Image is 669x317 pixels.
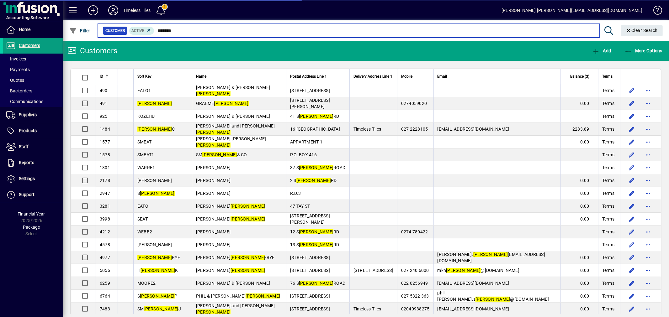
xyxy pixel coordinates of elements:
span: 02040938275 [401,306,430,311]
span: 022 0256949 [401,281,428,286]
button: Edit [627,201,637,211]
span: Postal Address Line 1 [290,73,327,80]
div: Email [438,73,557,80]
span: Customer [105,28,125,34]
a: Home [3,22,63,38]
span: Payments [6,67,30,72]
button: Edit [627,175,637,185]
span: Timeless Tiles [353,127,381,132]
span: MOORE2 [137,281,156,286]
span: Terms [602,190,614,196]
span: Clear Search [626,28,658,33]
span: Financial Year [18,211,45,216]
span: Products [19,128,37,133]
a: Reports [3,155,63,171]
span: Reports [19,160,34,165]
button: More options [643,137,653,147]
span: 4578 [100,242,110,247]
button: Edit [627,86,637,96]
span: More Options [624,48,663,53]
button: More options [643,86,653,96]
span: Mobile [401,73,412,80]
button: Edit [627,265,637,275]
span: 47 TAY ST [290,204,310,209]
button: More options [643,304,653,314]
span: 0274 780422 [401,229,428,234]
span: Terms [602,177,614,184]
span: Quotes [6,78,24,83]
button: More options [643,240,653,250]
span: SEAT [137,216,148,221]
span: Package [23,225,40,230]
a: Payments [3,64,63,75]
span: Terms [602,254,614,261]
span: Terms [602,87,614,94]
span: Sort Key [137,73,151,80]
td: 0.00 [560,264,598,277]
span: [PERSON_NAME]. [EMAIL_ADDRESS][DOMAIN_NAME] [438,252,545,263]
span: Filter [69,28,90,33]
span: 1484 [100,127,110,132]
span: EATO [137,204,148,209]
button: More options [643,188,653,198]
span: 1577 [100,139,110,144]
td: 0.00 [560,303,598,315]
a: Suppliers [3,107,63,123]
span: 7483 [100,306,110,311]
em: [PERSON_NAME] [140,294,174,299]
span: [EMAIL_ADDRESS][DOMAIN_NAME] [438,306,509,311]
button: Edit [627,124,637,134]
span: Terms [602,126,614,132]
span: 6259 [100,281,110,286]
span: S [137,191,175,196]
span: 1578 [100,152,110,157]
em: [PERSON_NAME] [214,101,248,106]
span: [PERSON_NAME] & [PERSON_NAME] [196,85,270,96]
span: [PERSON_NAME] [137,178,172,183]
span: Terms [602,293,614,299]
a: Knowledge Base [649,1,661,22]
button: More options [643,201,653,211]
em: [PERSON_NAME] [141,268,175,273]
span: 027 240 6000 [401,268,429,273]
button: More options [643,124,653,134]
span: [PERSON_NAME] -RYE [196,255,275,260]
em: [PERSON_NAME] [137,127,172,132]
span: SMEAT [137,139,151,144]
a: Support [3,187,63,203]
span: 2947 [100,191,110,196]
span: APPARTMENT 1 [290,139,322,144]
em: [PERSON_NAME] [299,281,333,286]
td: 0.00 [560,290,598,303]
a: Products [3,123,63,139]
span: [PERSON_NAME] & [PERSON_NAME] [196,114,270,119]
span: 490 [100,88,108,93]
span: SMEAT1 [137,152,154,157]
span: Terms [602,113,614,119]
em: [PERSON_NAME] [299,165,333,170]
mat-chip: Activation Status: Active [129,27,154,35]
span: Balance ($) [570,73,589,80]
button: Edit [627,137,637,147]
button: More options [643,278,653,288]
td: 0.00 [560,136,598,148]
button: More options [643,111,653,121]
button: More options [643,98,653,108]
span: [STREET_ADDRESS][PERSON_NAME] [290,98,330,109]
span: [PERSON_NAME] and [PERSON_NAME] [196,303,275,314]
em: [PERSON_NAME] [196,91,231,96]
a: Backorders [3,86,63,96]
span: [PERSON_NAME] [PERSON_NAME] [196,136,266,148]
span: 13 S RD [290,242,339,247]
span: Terms [602,203,614,209]
em: [PERSON_NAME] [231,268,265,273]
span: mkh @[DOMAIN_NAME] [438,268,520,273]
button: Edit [627,291,637,301]
span: SM & CO [196,152,247,157]
span: 76 S ROAD [290,281,345,286]
span: [PERSON_NAME] [196,165,231,170]
td: 0.00 [560,277,598,290]
span: C [137,127,175,132]
em: [PERSON_NAME] [473,252,508,257]
span: 1801 [100,165,110,170]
